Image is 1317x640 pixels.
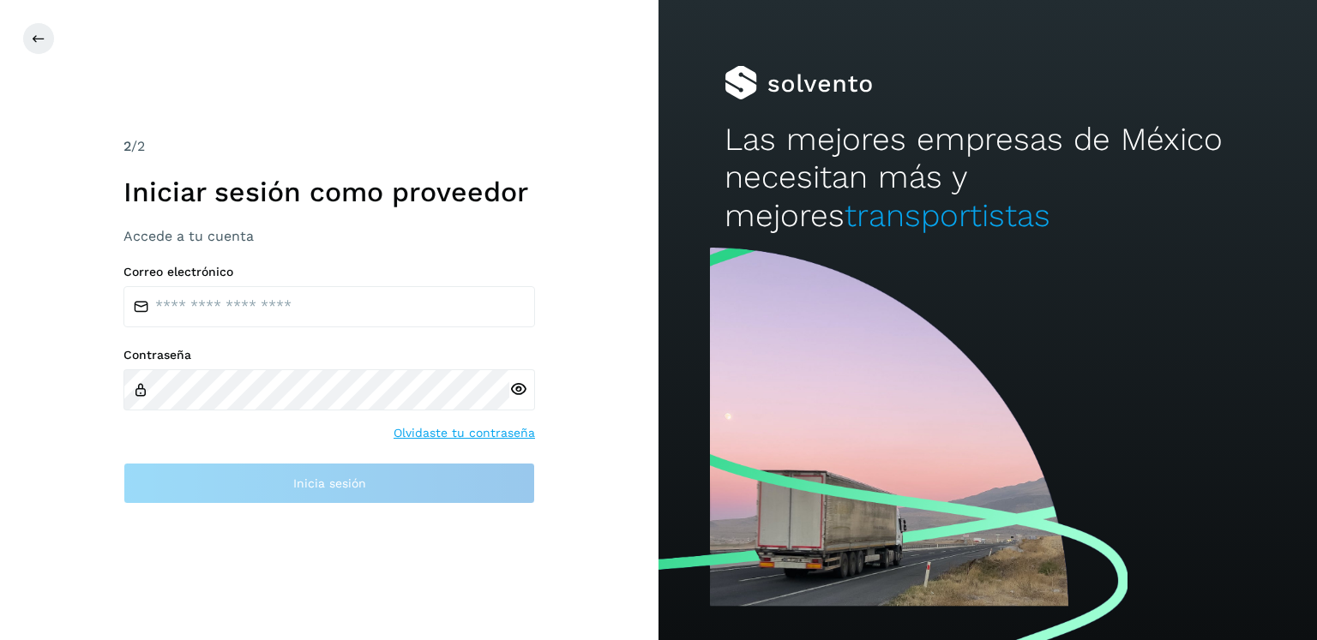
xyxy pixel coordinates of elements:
[123,136,535,157] div: /2
[725,121,1251,235] h2: Las mejores empresas de México necesitan más y mejores
[123,348,535,362] label: Contraseña
[394,424,535,442] a: Olvidaste tu contraseña
[123,138,131,154] span: 2
[123,265,535,279] label: Correo electrónico
[123,228,535,244] h3: Accede a tu cuenta
[293,477,366,489] span: Inicia sesión
[123,176,535,208] h1: Iniciar sesión como proveedor
[845,197,1050,234] span: transportistas
[123,463,535,504] button: Inicia sesión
